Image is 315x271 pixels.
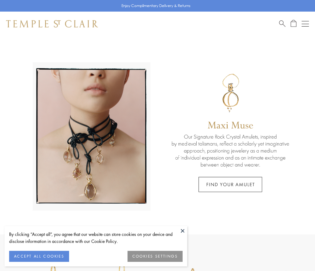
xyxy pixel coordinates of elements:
a: Search [279,20,285,27]
img: Temple St. Clair [6,20,98,27]
button: COOKIES SETTINGS [128,251,183,262]
p: Enjoy Complimentary Delivery & Returns [121,3,191,9]
button: Open navigation [302,20,309,27]
button: ACCEPT ALL COOKIES [9,251,69,262]
a: Open Shopping Bag [291,20,296,27]
div: By clicking “Accept all”, you agree that our website can store cookies on your device and disclos... [9,231,183,245]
